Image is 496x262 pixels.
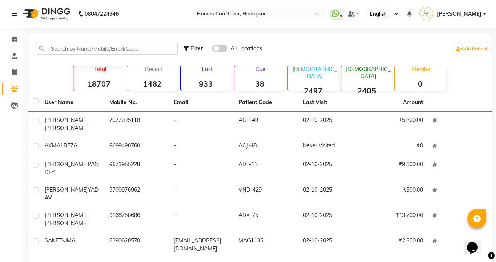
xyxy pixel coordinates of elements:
strong: 2497 [288,86,338,95]
td: Never visited [298,137,363,156]
td: 9168758686 [105,207,169,232]
p: [DEMOGRAPHIC_DATA] [291,66,338,80]
strong: 0 [395,79,445,88]
td: - [169,112,234,137]
strong: 1482 [127,79,178,88]
th: User Name [40,94,105,112]
td: 02-10-2025 [298,112,363,137]
p: Member [398,66,445,73]
td: 02-10-2025 [298,232,363,257]
td: [EMAIL_ADDRESS][DOMAIN_NAME] [169,232,234,257]
td: - [169,181,234,207]
th: Last Visit [298,94,363,112]
span: [PERSON_NAME] [45,117,88,123]
td: VND-429 [234,181,299,207]
p: Total [77,66,124,73]
span: [PERSON_NAME] [45,186,88,193]
strong: 2405 [341,86,392,95]
td: ₹2,300.00 [363,232,428,257]
span: NIMA [62,237,75,244]
span: [PERSON_NAME] [45,212,88,219]
strong: 933 [181,79,231,88]
span: [PERSON_NAME] [437,10,481,18]
td: 9700976962 [105,181,169,207]
p: Lost [184,66,231,73]
td: MAG1135 [234,232,299,257]
td: ₹5,800.00 [363,112,428,137]
td: - [169,207,234,232]
td: 02-10-2025 [298,181,363,207]
td: 9673955228 [105,156,169,181]
p: [DEMOGRAPHIC_DATA] [344,66,392,80]
td: ₹9,600.00 [363,156,428,181]
td: 8390620570 [105,232,169,257]
td: - [169,137,234,156]
td: ACP-49 [234,112,299,137]
span: [PERSON_NAME] [45,125,88,132]
span: All Locations [230,45,262,53]
strong: 18707 [73,79,124,88]
td: 7972095118 [105,112,169,137]
td: 9699490760 [105,137,169,156]
td: 02-10-2025 [298,156,363,181]
p: Due [236,66,285,73]
p: Recent [130,66,178,73]
span: REZA [63,142,77,149]
td: ACJ-48 [234,137,299,156]
th: Email [169,94,234,112]
span: [PERSON_NAME] [45,161,88,168]
b: 08047224946 [85,3,119,25]
span: [PERSON_NAME] [45,220,88,227]
a: Add Patient [454,43,490,54]
th: Amount [398,94,428,111]
iframe: chat widget [464,231,488,254]
th: Patient Code [234,94,299,112]
td: 02-10-2025 [298,207,363,232]
span: SAKET [45,237,62,244]
th: Mobile No. [105,94,169,112]
td: ADL-11 [234,156,299,181]
td: ₹500.00 [363,181,428,207]
td: - [169,156,234,181]
td: ₹13,700.00 [363,207,428,232]
span: AKMAL [45,142,63,149]
span: Filter [190,45,203,52]
td: ADX-75 [234,207,299,232]
strong: 38 [234,79,285,88]
img: Dr Nupur Jain [419,7,433,20]
input: Search by Name/Mobile/Email/Code [36,43,178,55]
img: logo [20,3,72,25]
td: ₹0 [363,137,428,156]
